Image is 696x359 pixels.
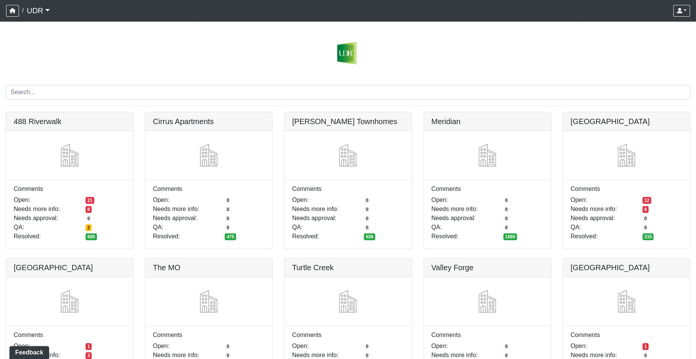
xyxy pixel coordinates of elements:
iframe: Ybug feedback widget [6,344,51,359]
img: logo [6,42,690,65]
span: / [19,3,27,18]
a: UDR [27,3,49,18]
input: Search [6,85,690,99]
